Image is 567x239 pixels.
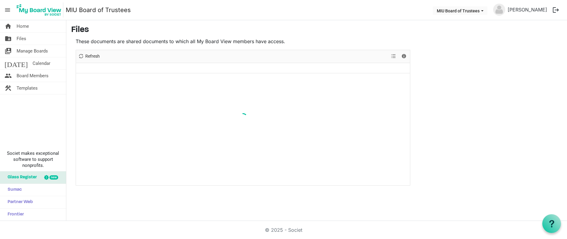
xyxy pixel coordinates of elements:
span: Calendar [33,57,50,69]
span: menu [2,4,13,16]
span: Home [17,20,29,32]
a: © 2025 - Societ [265,227,302,233]
span: switch_account [5,45,12,57]
span: people [5,70,12,82]
span: Templates [17,82,38,94]
button: logout [550,4,562,16]
span: Board Members [17,70,49,82]
span: Glass Register [5,171,37,183]
button: MIU Board of Trustees dropdownbutton [433,6,487,15]
span: Manage Boards [17,45,48,57]
span: Societ makes exceptional software to support nonprofits. [3,150,63,168]
span: [DATE] [5,57,28,69]
span: Files [17,33,26,45]
a: [PERSON_NAME] [505,4,550,16]
span: construction [5,82,12,94]
div: new [49,175,58,180]
span: Partner Web [5,196,33,208]
img: My Board View Logo [15,2,63,18]
span: folder_shared [5,33,12,45]
span: Frontier [5,209,24,221]
a: MIU Board of Trustees [66,4,131,16]
img: no-profile-picture.svg [493,4,505,16]
h3: Files [71,25,562,35]
span: home [5,20,12,32]
p: These documents are shared documents to which all My Board View members have access. [76,38,410,45]
span: Sumac [5,184,22,196]
a: My Board View Logo [15,2,66,18]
